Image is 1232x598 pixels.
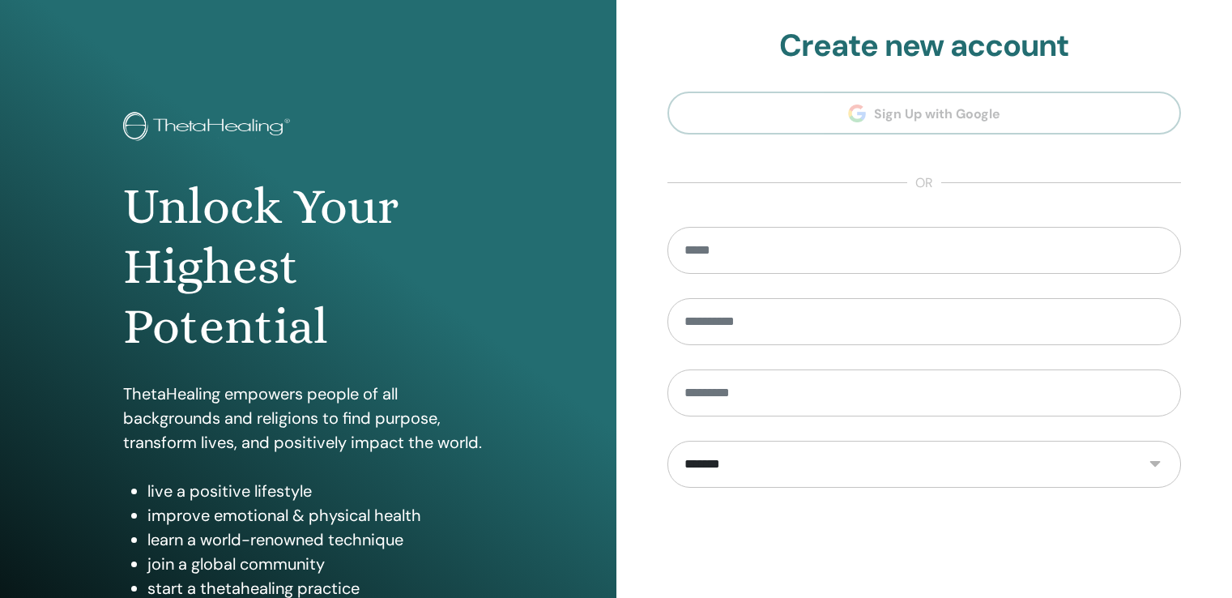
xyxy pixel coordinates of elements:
[147,552,493,576] li: join a global community
[801,512,1047,575] iframe: reCAPTCHA
[907,173,941,193] span: or
[123,177,493,357] h1: Unlock Your Highest Potential
[147,503,493,528] li: improve emotional & physical health
[147,528,493,552] li: learn a world-renowned technique
[123,382,493,455] p: ThetaHealing empowers people of all backgrounds and religions to find purpose, transform lives, a...
[667,28,1182,65] h2: Create new account
[147,479,493,503] li: live a positive lifestyle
